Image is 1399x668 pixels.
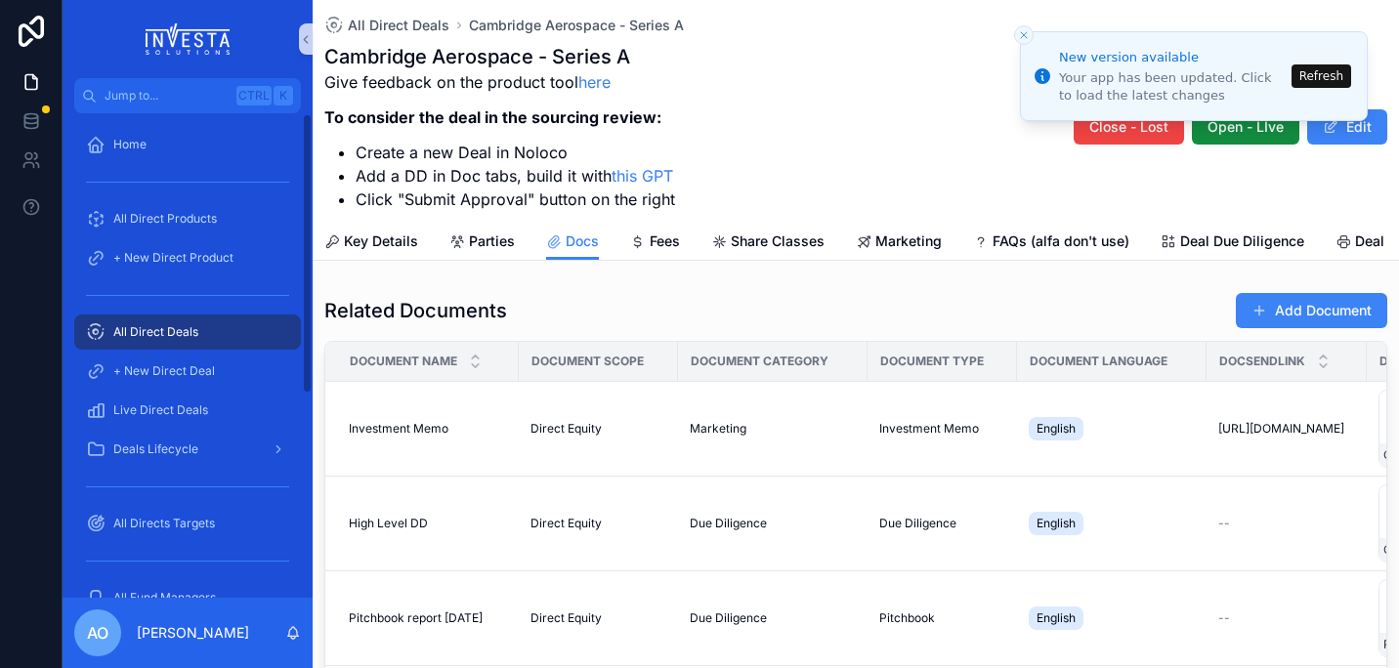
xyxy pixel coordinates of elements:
button: Refresh [1292,64,1351,88]
span: -- [1218,516,1230,531]
span: Document Name [350,354,457,369]
span: Docs [566,231,599,251]
a: + New Direct Deal [74,354,301,389]
a: Pitchbook report [DATE] [349,610,507,626]
a: Marketing [856,224,942,263]
a: Fees [630,224,680,263]
span: All Direct Products [113,211,217,227]
span: English [1037,516,1076,531]
a: Pitchbook [879,610,1005,626]
span: + New Direct Deal [113,363,215,379]
span: Due Diligence [690,516,767,531]
span: Close - Lost [1089,117,1168,137]
span: Direct Equity [530,421,602,437]
a: here [578,72,611,92]
a: Marketing [690,421,856,437]
h1: Cambridge Aerospace - Series A [324,43,675,70]
button: Jump to...CtrlK [74,78,301,113]
span: Investment Memo [879,421,979,437]
a: Investment Memo [879,421,1005,437]
a: Cambridge Aerospace - Series A [469,16,684,35]
a: High Level DD [349,516,507,531]
a: Live Direct Deals [74,393,301,428]
span: Ctrl [236,86,272,105]
h1: Related Documents [324,297,507,324]
span: Direct Equity [530,610,602,626]
span: Due Diligence [690,610,767,626]
div: New version available [1059,48,1286,67]
a: -- [1218,516,1355,531]
button: Add Document [1236,293,1387,328]
span: Marketing [875,231,942,251]
a: [URL][DOMAIN_NAME] [1218,421,1355,437]
p: Give feedback on the product tool [324,70,675,94]
a: All Fund Managers [74,580,301,615]
a: All Direct Deals [74,314,301,350]
span: AO [87,621,108,645]
li: Add a DD in Doc tabs, build it with [356,164,675,188]
a: Deal Due Diligence [1161,224,1304,263]
span: Open - LIve [1208,117,1284,137]
a: Due Diligence [690,610,856,626]
a: English [1029,508,1195,539]
a: Direct Equity [530,421,666,437]
p: [PERSON_NAME] [137,623,249,643]
span: [URL][DOMAIN_NAME] [1218,421,1344,437]
span: English [1037,421,1076,437]
span: Marketing [690,421,746,437]
span: Document Language [1030,354,1167,369]
span: All Fund Managers [113,590,216,605]
span: English [1037,610,1076,626]
span: Deal Due Diligence [1180,231,1304,251]
a: All Direct Deals [324,16,449,35]
li: Click "Submit Approval" button on the right [356,188,675,211]
a: English [1029,413,1195,444]
strong: To consider the deal in the sourcing review: [324,107,661,127]
span: K [276,88,291,104]
span: Key Details [344,231,418,251]
span: Pitchbook report [DATE] [349,610,483,626]
span: All Direct Deals [348,16,449,35]
a: All Direct Products [74,201,301,236]
a: Docs [546,224,599,261]
a: Share Classes [711,224,825,263]
span: Document Scope [531,354,644,369]
a: English [1029,603,1195,634]
button: Edit [1307,109,1387,145]
span: Parties [469,231,515,251]
span: Direct Equity [530,516,602,531]
a: FAQs (alfa don't use) [973,224,1129,263]
span: Pitchbook [879,610,935,626]
span: DocSendLink [1219,354,1305,369]
a: Direct Equity [530,610,666,626]
li: Create a new Deal in Noloco [356,141,675,164]
span: Investment Memo [349,421,448,437]
span: Jump to... [105,88,229,104]
span: -- [1218,610,1230,626]
span: Due Diligence [879,516,956,531]
span: High Level DD [349,516,428,531]
a: Due Diligence [879,516,1005,531]
img: App logo [146,23,231,55]
span: Document Type [880,354,984,369]
a: -- [1218,610,1355,626]
a: All Directs Targets [74,506,301,541]
span: Deals Lifecycle [113,441,198,457]
a: Home [74,127,301,162]
a: Due Diligence [690,516,856,531]
button: Close - Lost [1074,109,1184,145]
a: Investment Memo [349,421,507,437]
a: + New Direct Product [74,240,301,275]
span: FAQs (alfa don't use) [993,231,1129,251]
button: Close toast [1014,25,1034,45]
a: Deals Lifecycle [74,432,301,467]
span: Live Direct Deals [113,402,208,418]
a: Direct Equity [530,516,666,531]
span: All Direct Deals [113,324,198,340]
span: All Directs Targets [113,516,215,531]
div: Your app has been updated. Click to load the latest changes [1059,69,1286,104]
div: scrollable content [63,113,313,598]
a: Parties [449,224,515,263]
